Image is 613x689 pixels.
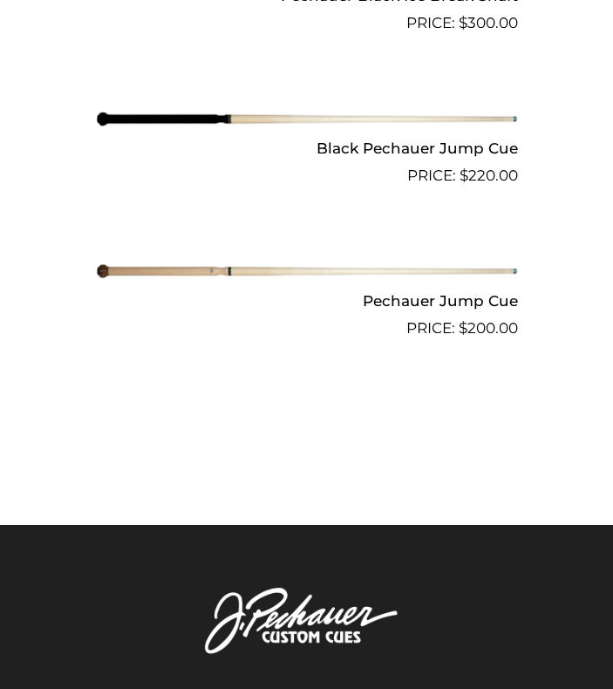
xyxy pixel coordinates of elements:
[459,14,467,31] span: $
[460,167,518,184] bdi: 220.00
[459,14,518,31] bdi: 300.00
[154,567,460,678] img: Pechauer Custom Cues
[459,319,467,337] span: $
[96,236,518,307] img: Pechauer Jump Cue
[96,84,518,187] a: Black Pechauer Jump Cue $220.00
[459,319,518,337] bdi: 200.00
[460,167,468,184] span: $
[96,236,518,339] a: Pechauer Jump Cue $200.00
[96,84,518,154] img: Black Pechauer Jump Cue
